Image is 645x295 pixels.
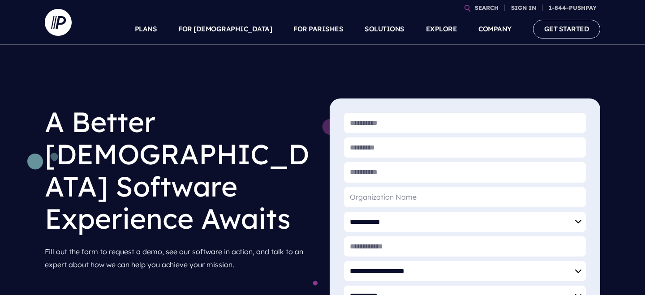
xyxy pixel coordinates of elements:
a: FOR PARISHES [293,13,343,45]
a: GET STARTED [533,20,601,38]
a: PLANS [135,13,157,45]
a: EXPLORE [426,13,457,45]
a: SOLUTIONS [365,13,404,45]
input: Organization Name [344,187,586,207]
p: Fill out the form to request a demo, see our software in action, and talk to an expert about how ... [45,242,315,275]
a: FOR [DEMOGRAPHIC_DATA] [178,13,272,45]
a: COMPANY [478,13,512,45]
h1: A Better [DEMOGRAPHIC_DATA] Software Experience Awaits [45,98,315,242]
